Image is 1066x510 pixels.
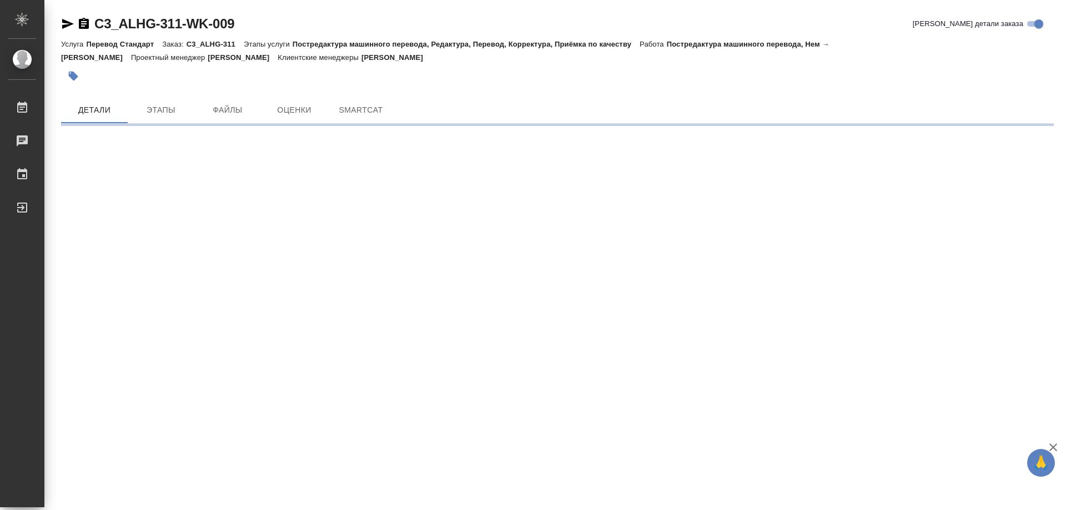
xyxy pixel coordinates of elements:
p: Перевод Стандарт [86,40,162,48]
p: Заказ: [162,40,186,48]
button: Скопировать ссылку для ЯМессенджера [61,17,74,31]
p: [PERSON_NAME] [208,53,278,62]
p: Услуга [61,40,86,48]
span: Файлы [201,103,254,117]
p: Работа [640,40,667,48]
button: 🙏 [1027,449,1055,477]
span: 🙏 [1032,451,1050,474]
p: Постредактура машинного перевода, Редактура, Перевод, Корректура, Приёмка по качеству [293,40,640,48]
button: Скопировать ссылку [77,17,90,31]
span: SmartCat [334,103,388,117]
p: [PERSON_NAME] [361,53,431,62]
p: C3_ALHG-311 [187,40,244,48]
span: Оценки [268,103,321,117]
p: Проектный менеджер [131,53,208,62]
span: Детали [68,103,121,117]
button: Добавить тэг [61,64,86,88]
span: [PERSON_NAME] детали заказа [913,18,1023,29]
a: C3_ALHG-311-WK-009 [94,16,234,31]
span: Этапы [134,103,188,117]
p: Клиентские менеджеры [278,53,361,62]
p: Этапы услуги [244,40,293,48]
